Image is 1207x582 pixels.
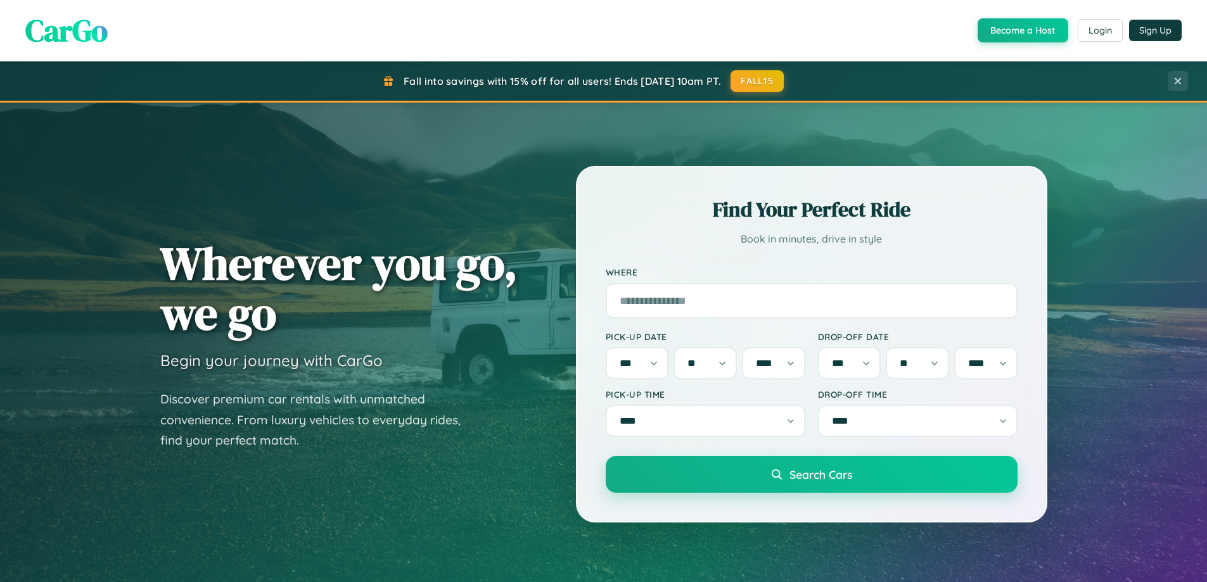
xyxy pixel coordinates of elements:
label: Drop-off Date [818,331,1018,342]
h2: Find Your Perfect Ride [606,196,1018,224]
button: Search Cars [606,456,1018,493]
p: Discover premium car rentals with unmatched convenience. From luxury vehicles to everyday rides, ... [160,389,477,451]
h1: Wherever you go, we go [160,238,518,338]
span: Fall into savings with 15% off for all users! Ends [DATE] 10am PT. [404,75,721,87]
button: Login [1078,19,1123,42]
h3: Begin your journey with CarGo [160,351,383,370]
span: CarGo [25,9,108,51]
button: Become a Host [978,18,1068,42]
label: Pick-up Time [606,389,805,400]
span: Search Cars [789,467,852,481]
label: Pick-up Date [606,331,805,342]
button: FALL15 [731,70,784,92]
label: Drop-off Time [818,389,1018,400]
label: Where [606,267,1018,278]
p: Book in minutes, drive in style [606,230,1018,248]
button: Sign Up [1129,20,1182,41]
